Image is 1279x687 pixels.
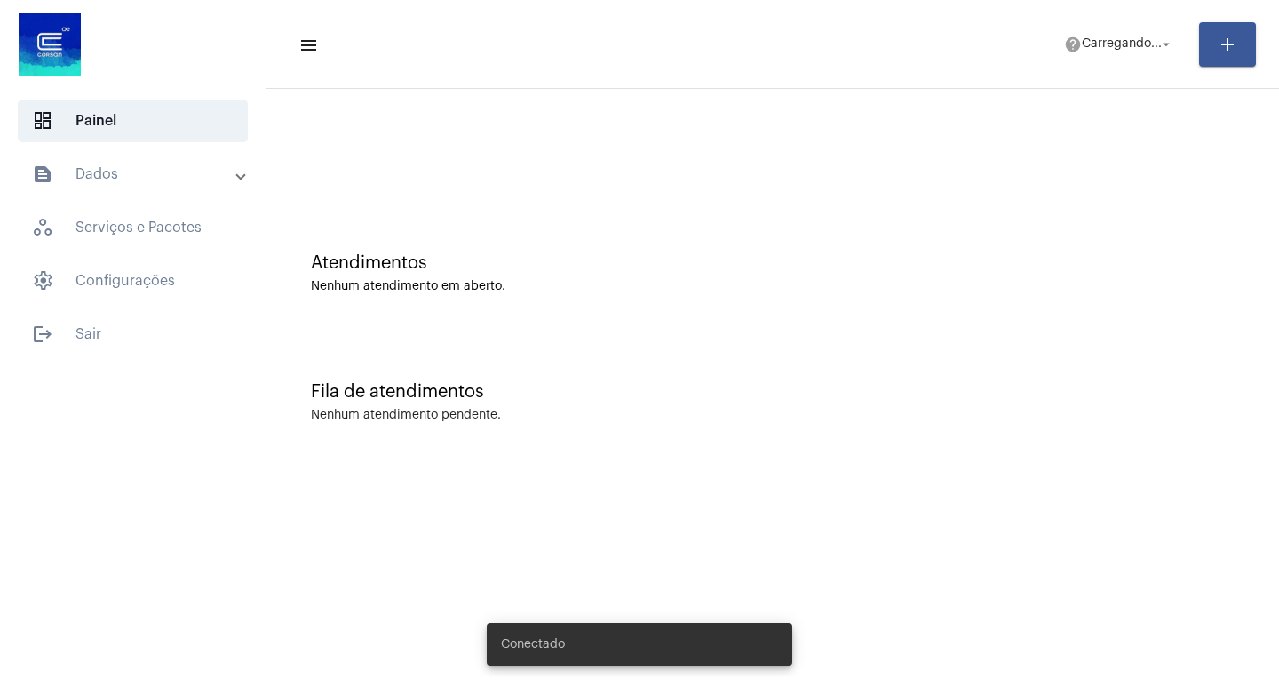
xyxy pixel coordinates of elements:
[18,100,248,142] span: Painel
[32,110,53,132] span: sidenav icon
[1158,36,1174,52] mat-icon: arrow_drop_down
[18,260,248,302] span: Configurações
[32,164,237,185] mat-panel-title: Dados
[11,153,266,196] mat-expansion-panel-header: sidenav iconDados
[32,270,53,292] span: sidenav icon
[32,164,53,185] mat-icon: sidenav icon
[311,409,501,422] div: Nenhum atendimento pendente.
[311,253,1235,273] div: Atendimentos
[501,635,565,653] span: Conectado
[32,324,53,345] mat-icon: sidenav icon
[311,280,1235,293] div: Nenhum atendimento em aberto.
[32,217,53,238] span: sidenav icon
[298,35,316,56] mat-icon: sidenav icon
[18,313,248,355] span: Sair
[1082,38,1162,51] span: Carregando...
[14,9,85,80] img: d4669ae0-8c07-2337-4f67-34b0df7f5ae4.jpeg
[1217,34,1238,55] mat-icon: add
[311,382,1235,402] div: Fila de atendimentos
[1064,36,1082,53] mat-icon: help
[1053,27,1185,62] button: Carregando...
[18,206,248,249] span: Serviços e Pacotes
